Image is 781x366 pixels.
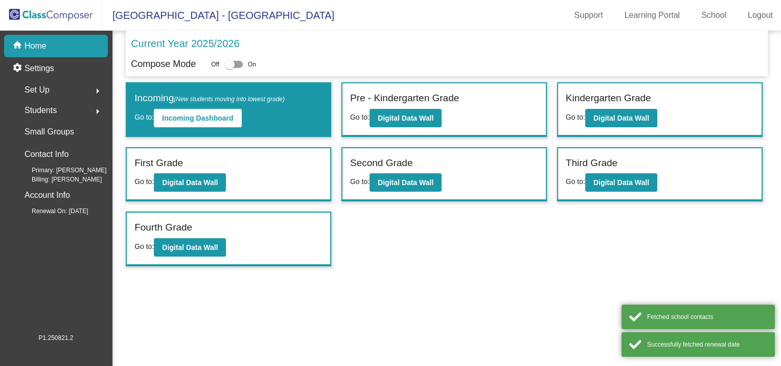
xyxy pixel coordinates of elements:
[370,173,442,192] button: Digital Data Wall
[162,178,218,187] b: Digital Data Wall
[134,242,154,250] span: Go to:
[647,340,767,349] div: Successfully fetched renewal date
[585,173,657,192] button: Digital Data Wall
[25,62,54,75] p: Settings
[378,178,433,187] b: Digital Data Wall
[350,113,370,121] span: Go to:
[134,177,154,186] span: Go to:
[25,40,47,52] p: Home
[154,173,226,192] button: Digital Data Wall
[211,60,219,69] span: Off
[566,177,585,186] span: Go to:
[25,83,50,97] span: Set Up
[350,177,370,186] span: Go to:
[174,96,285,103] span: (New students moving into lowest grade)
[15,166,107,175] span: Primary: [PERSON_NAME]
[25,125,74,139] p: Small Groups
[647,312,767,322] div: Fetched school contacts
[15,175,102,184] span: Billing: [PERSON_NAME]
[91,105,104,118] mat-icon: arrow_right
[162,243,218,251] b: Digital Data Wall
[566,91,651,106] label: Kindergarten Grade
[593,178,649,187] b: Digital Data Wall
[740,7,781,24] a: Logout
[693,7,734,24] a: School
[15,207,88,216] span: Renewal On: [DATE]
[154,109,241,127] button: Incoming Dashboard
[593,114,649,122] b: Digital Data Wall
[566,156,617,171] label: Third Grade
[25,147,68,162] p: Contact Info
[350,156,413,171] label: Second Grade
[12,40,25,52] mat-icon: home
[102,7,334,24] span: [GEOGRAPHIC_DATA] - [GEOGRAPHIC_DATA]
[566,113,585,121] span: Go to:
[248,60,256,69] span: On
[25,188,70,202] p: Account Info
[134,220,192,235] label: Fourth Grade
[12,62,25,75] mat-icon: settings
[131,36,239,51] p: Current Year 2025/2026
[134,91,285,106] label: Incoming
[25,103,57,118] span: Students
[91,85,104,97] mat-icon: arrow_right
[350,91,459,106] label: Pre - Kindergarten Grade
[585,109,657,127] button: Digital Data Wall
[131,57,196,71] p: Compose Mode
[616,7,688,24] a: Learning Portal
[370,109,442,127] button: Digital Data Wall
[162,114,233,122] b: Incoming Dashboard
[378,114,433,122] b: Digital Data Wall
[134,113,154,121] span: Go to:
[134,156,183,171] label: First Grade
[154,238,226,257] button: Digital Data Wall
[566,7,611,24] a: Support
